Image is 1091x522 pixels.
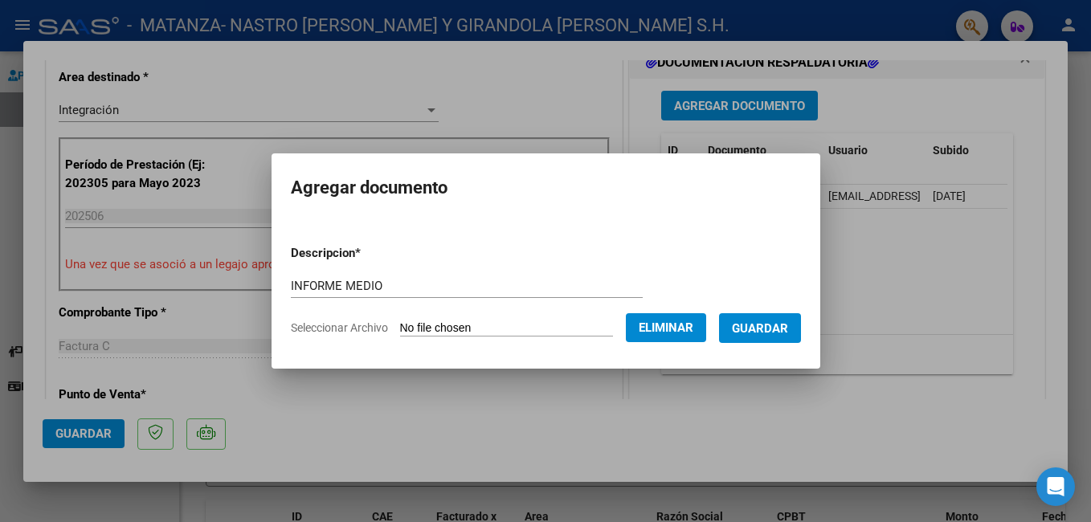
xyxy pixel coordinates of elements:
[1036,467,1075,506] div: Open Intercom Messenger
[639,320,693,335] span: Eliminar
[732,321,788,336] span: Guardar
[719,313,801,343] button: Guardar
[291,321,388,334] span: Seleccionar Archivo
[291,173,801,203] h2: Agregar documento
[291,244,444,263] p: Descripcion
[626,313,706,342] button: Eliminar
